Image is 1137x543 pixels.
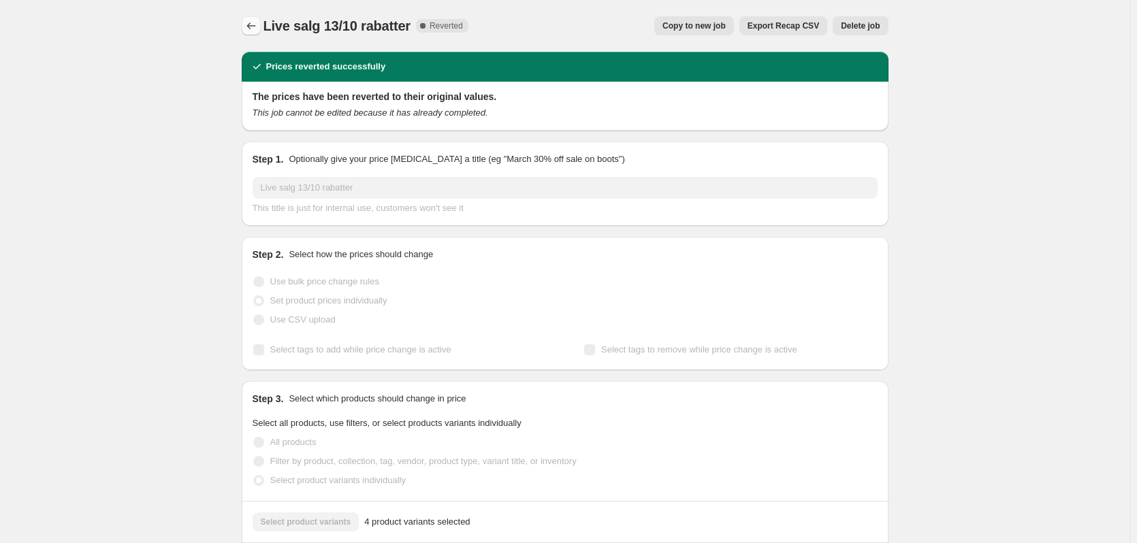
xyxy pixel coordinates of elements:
[748,20,819,31] span: Export Recap CSV
[253,203,464,213] span: This title is just for internal use, customers won't see it
[270,314,336,325] span: Use CSV upload
[270,456,577,466] span: Filter by product, collection, tag, vendor, product type, variant title, or inventory
[739,16,827,35] button: Export Recap CSV
[289,392,466,406] p: Select which products should change in price
[289,152,624,166] p: Optionally give your price [MEDICAL_DATA] a title (eg "March 30% off sale on boots")
[253,152,284,166] h2: Step 1.
[841,20,880,31] span: Delete job
[601,344,797,355] span: Select tags to remove while price change is active
[253,248,284,261] h2: Step 2.
[270,276,379,286] span: Use bulk price change rules
[263,18,411,33] span: Live salg 13/10 rabatter
[253,108,488,118] i: This job cannot be edited because it has already completed.
[270,344,451,355] span: Select tags to add while price change is active
[253,90,878,103] h2: The prices have been reverted to their original values.
[833,16,888,35] button: Delete job
[270,437,317,447] span: All products
[364,515,470,529] span: 4 product variants selected
[430,20,463,31] span: Reverted
[270,295,387,306] span: Set product prices individually
[242,16,261,35] button: Price change jobs
[662,20,726,31] span: Copy to new job
[266,60,386,73] h2: Prices reverted successfully
[270,475,406,485] span: Select product variants individually
[654,16,734,35] button: Copy to new job
[253,177,878,199] input: 30% off holiday sale
[253,418,522,428] span: Select all products, use filters, or select products variants individually
[289,248,433,261] p: Select how the prices should change
[253,392,284,406] h2: Step 3.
